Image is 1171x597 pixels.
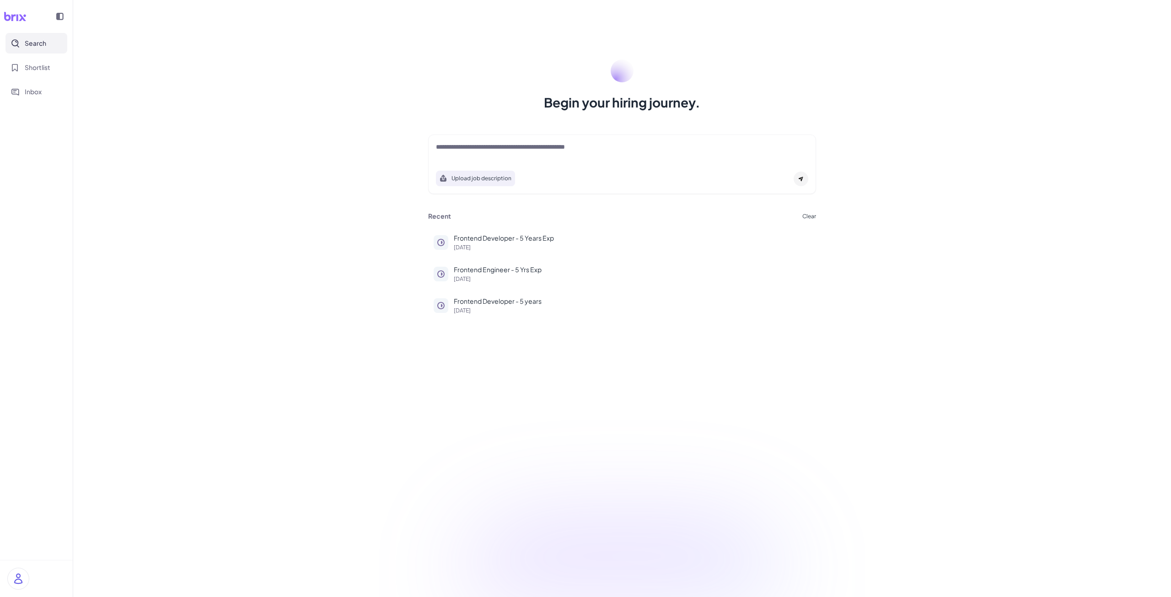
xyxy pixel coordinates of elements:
[8,568,29,589] img: user_logo.png
[454,233,811,243] p: Frontend Developer - 5 Years Exp
[436,171,515,186] button: Search using job description
[428,291,816,319] button: Frontend Developer - 5 years[DATE]
[802,214,816,219] button: Clear
[454,245,811,250] p: [DATE]
[454,308,811,313] p: [DATE]
[428,259,816,287] button: Frontend Engineer - 5 Yrs Exp[DATE]
[544,93,700,112] h1: Begin your hiring journey.
[428,212,451,221] h3: Recent
[454,276,811,282] p: [DATE]
[25,38,46,48] span: Search
[5,81,67,102] button: Inbox
[428,228,816,256] button: Frontend Developer - 5 Years Exp[DATE]
[5,57,67,78] button: Shortlist
[454,296,811,306] p: Frontend Developer - 5 years
[5,33,67,54] button: Search
[25,63,50,72] span: Shortlist
[454,265,811,274] p: Frontend Engineer - 5 Yrs Exp
[25,87,42,97] span: Inbox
